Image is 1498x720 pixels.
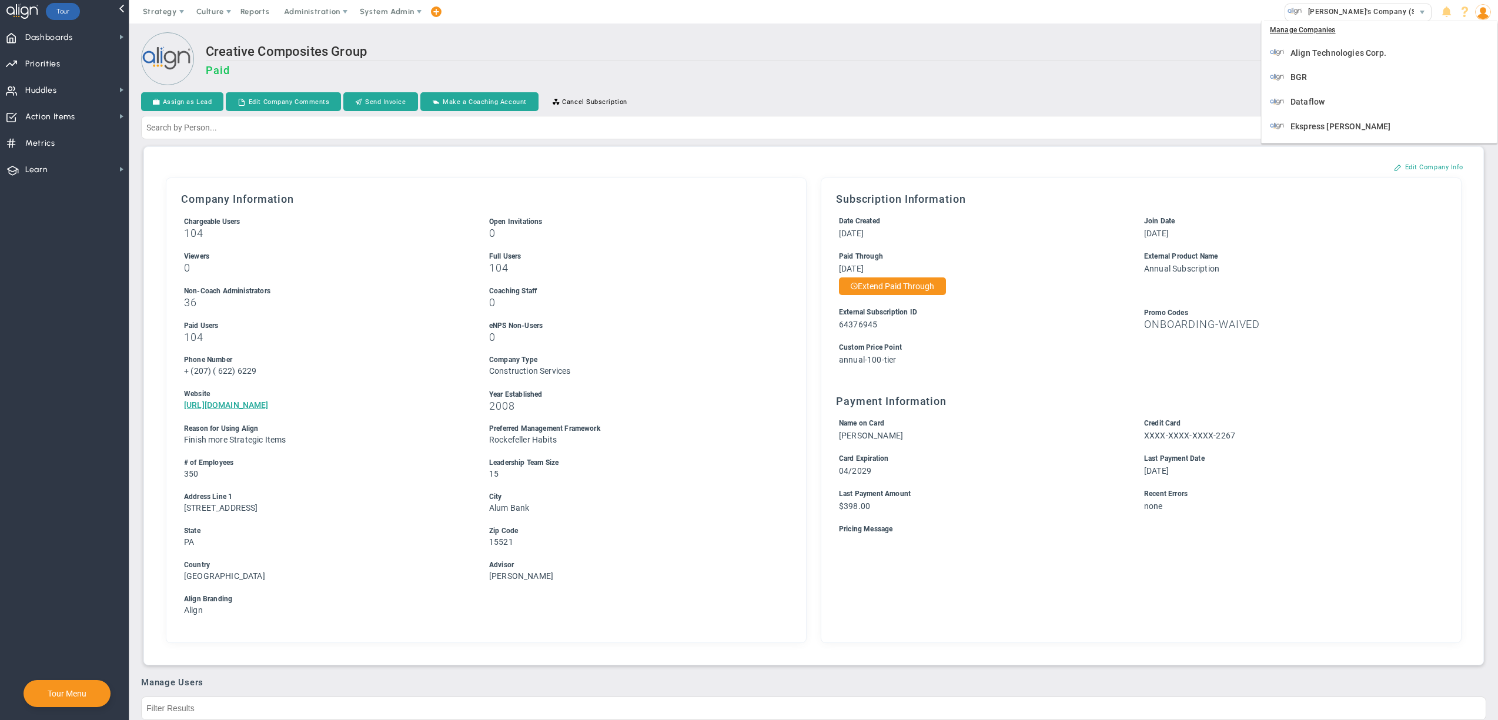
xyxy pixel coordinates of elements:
div: External Subscription ID [839,307,1122,318]
span: Strategy [143,7,177,16]
div: Last Payment Amount [839,488,1122,500]
span: Viewers [184,252,209,260]
div: # of Employees [184,457,467,468]
span: Non-Coach Administrators [184,287,270,295]
span: Rockefeller Habits [489,435,557,444]
span: Open Invitations [489,217,543,226]
h3: 104 [184,331,467,343]
span: 6229 [238,366,257,376]
div: Pricing Message [839,524,1427,535]
span: [DATE] [839,229,864,238]
span: Alum Bank [489,503,529,513]
span: Priorities [25,52,61,76]
h3: 104 [184,227,467,239]
div: Paid Through [839,251,1122,262]
div: Card Expiration [839,453,1122,464]
h3: 0 [489,331,773,343]
span: Annual Subscription [1144,264,1219,273]
span: 15521 [489,537,513,547]
button: Cancel Subscription [541,92,639,111]
span: ( [213,366,216,376]
span: Administration [284,7,340,16]
input: Filter Results [141,696,1486,720]
div: Manage Companies [1262,21,1497,41]
div: External Product Name [1144,251,1427,262]
span: [STREET_ADDRESS] [184,503,258,513]
span: Full Users [489,252,521,260]
div: Last Payment Date [1144,453,1427,464]
img: 31351.Company.photo [1270,119,1285,133]
span: Chargeable Users [184,217,240,226]
span: Year Established [489,390,543,398]
img: 31296.Company.photo [1270,95,1285,109]
span: Promo Codes [1144,309,1188,317]
span: $398.00 [839,501,870,511]
span: BGR [1290,73,1307,81]
img: Loading... [141,32,194,85]
div: Name on Card [839,418,1122,429]
input: Search by Person... [141,116,1486,139]
button: Tour Menu [44,688,90,699]
h3: Payment Information [836,395,1446,407]
span: Paid Users [184,322,219,330]
span: [DATE] [1144,466,1169,475]
h3: 36 [184,297,467,308]
h3: 104 [489,262,773,273]
span: Action Items [25,105,75,129]
span: ) [232,366,235,376]
span: Culture [196,7,224,16]
span: (207) [190,366,211,376]
div: Recent Errors [1144,488,1427,500]
span: XXXX-XXXX-XXXX-2267 [1144,431,1235,440]
div: Credit Card [1144,418,1427,429]
span: Huddles [25,78,57,103]
span: [PERSON_NAME] [839,431,903,440]
span: Dashboards [25,25,73,50]
button: Edit Company Comments [226,92,341,111]
span: [GEOGRAPHIC_DATA] [184,571,265,581]
div: Advisor [489,560,773,571]
h3: Manage Users [141,677,1486,688]
div: Zip Code [489,525,773,537]
img: 33318.Company.photo [1288,4,1302,19]
h3: Company Information [181,193,791,205]
div: Align Branding [184,594,773,605]
button: Edit Company Info [1382,158,1475,176]
span: Align [184,605,203,615]
span: eNPS Non-Users [489,322,543,330]
h3: 0 [489,227,773,239]
div: Phone Number [184,354,467,366]
img: 10991.Company.photo [1270,45,1285,60]
h3: 0 [489,297,773,308]
span: Construction Services [489,366,570,376]
label: Includes Users + Open Invitations, excludes Coaching Staff [184,216,240,226]
div: Website [184,389,467,400]
div: Join Date [1144,216,1427,227]
span: select [1414,4,1431,21]
span: [DATE] [1144,229,1169,238]
h3: 0 [184,262,467,273]
div: State [184,525,467,537]
span: System Admin [360,7,414,16]
span: Coaching Staff [489,287,537,295]
span: [PERSON_NAME] [489,571,553,581]
span: [PERSON_NAME]'s Company (Sandbox) [1302,4,1444,19]
span: ONBOARDING-WAIVED [1144,318,1260,330]
span: 350 [184,469,198,478]
div: Date Created [839,216,1122,227]
button: Extend Paid Through [839,277,946,295]
img: 48978.Person.photo [1475,4,1491,20]
span: 15 [489,469,499,478]
button: Make a Coaching Account [420,92,539,111]
span: Ekspress [PERSON_NAME] [1290,122,1391,130]
span: 64376945 [839,320,877,329]
h2: Creative Composites Group [206,44,1486,61]
span: none [1144,501,1163,511]
span: Learn [25,158,48,182]
span: + [184,366,189,376]
div: Leadership Team Size [489,457,773,468]
div: Custom Price Point [839,342,1427,353]
button: Assign as Lead [141,92,223,111]
h3: Subscription Information [836,193,1446,205]
span: annual-100-tier [839,355,896,364]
